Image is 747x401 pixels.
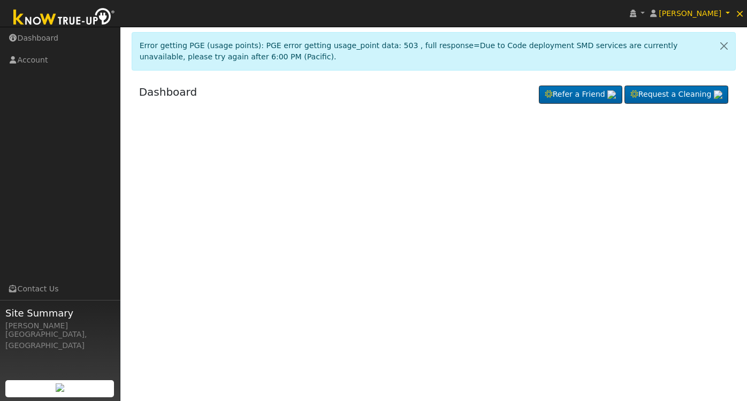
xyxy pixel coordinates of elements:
[713,33,735,59] a: Close
[735,7,744,20] span: ×
[714,90,722,99] img: retrieve
[5,329,115,351] div: [GEOGRAPHIC_DATA], [GEOGRAPHIC_DATA]
[132,32,736,71] div: Error getting PGE (usage points): PGE error getting usage_point data: 503 , full response=Due to ...
[139,86,197,98] a: Dashboard
[5,306,115,320] span: Site Summary
[624,86,728,104] a: Request a Cleaning
[56,383,64,392] img: retrieve
[5,320,115,331] div: [PERSON_NAME]
[539,86,622,104] a: Refer a Friend
[659,9,721,18] span: [PERSON_NAME]
[607,90,616,99] img: retrieve
[8,6,120,30] img: Know True-Up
